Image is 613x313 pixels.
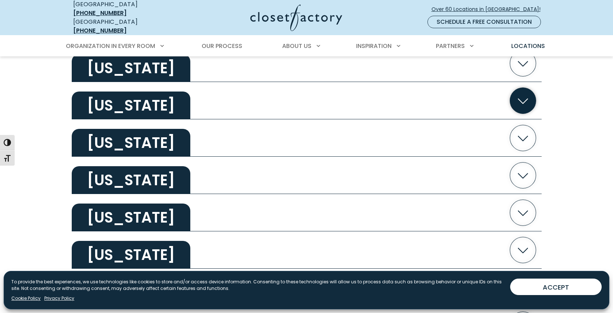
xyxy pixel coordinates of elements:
span: Locations [511,42,545,50]
h2: [US_STATE] [72,54,190,82]
button: [US_STATE] [72,269,542,306]
button: [US_STATE] [72,157,542,194]
button: [US_STATE] [72,45,542,82]
span: Inspiration [356,42,392,50]
h2: [US_STATE] [72,241,190,269]
nav: Primary Menu [61,36,553,56]
button: [US_STATE] [72,194,542,231]
img: Closet Factory Logo [250,4,342,31]
div: [GEOGRAPHIC_DATA] [73,18,179,35]
span: Our Process [202,42,242,50]
button: [US_STATE] [72,119,542,157]
h2: [US_STATE] [72,129,190,157]
a: Over 60 Locations in [GEOGRAPHIC_DATA]! [431,3,547,16]
button: [US_STATE] [72,82,542,119]
button: ACCEPT [510,279,602,295]
a: [PHONE_NUMBER] [73,26,127,35]
a: Schedule a Free Consultation [427,16,541,28]
a: [PHONE_NUMBER] [73,9,127,17]
span: About Us [282,42,311,50]
a: Cookie Policy [11,295,41,302]
span: Organization in Every Room [66,42,155,50]
h2: [US_STATE] [72,166,190,194]
p: To provide the best experiences, we use technologies like cookies to store and/or access device i... [11,279,504,292]
span: Partners [436,42,465,50]
a: Privacy Policy [44,295,74,302]
h2: [US_STATE] [72,92,190,119]
h2: [US_STATE] [72,204,190,231]
span: Over 60 Locations in [GEOGRAPHIC_DATA]! [431,5,546,13]
button: [US_STATE] [72,231,542,269]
